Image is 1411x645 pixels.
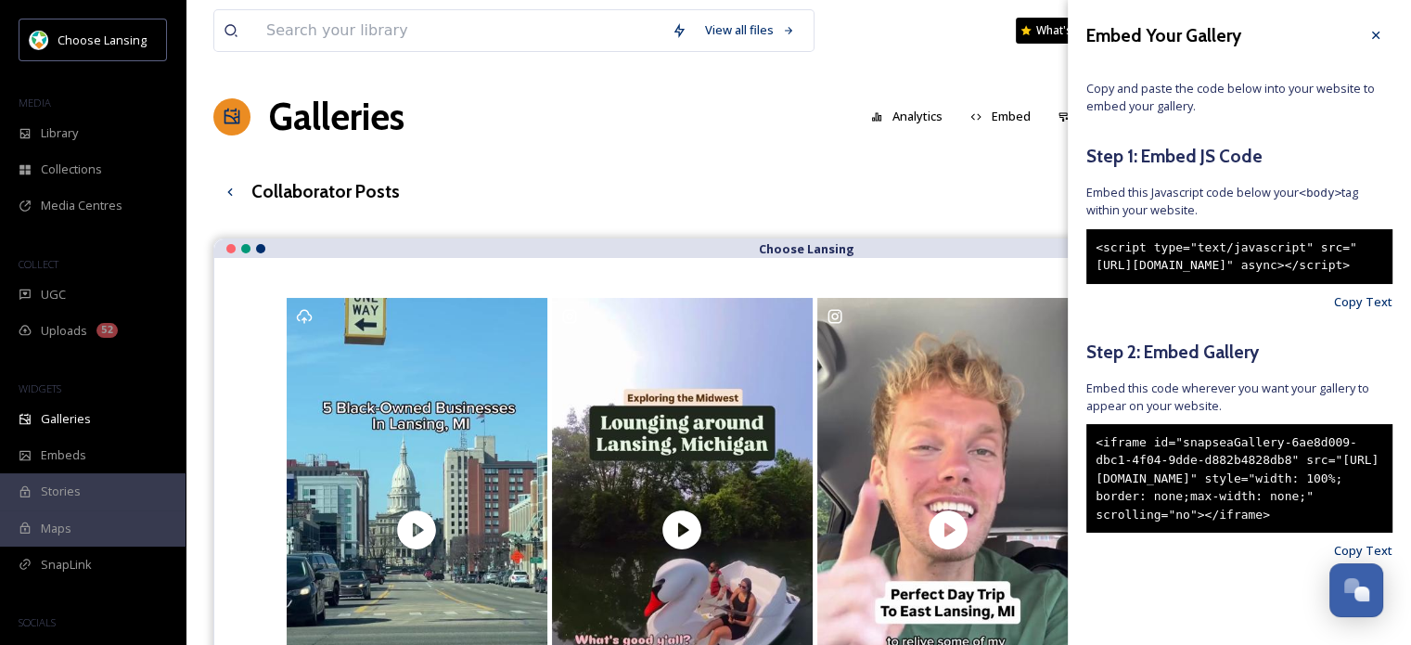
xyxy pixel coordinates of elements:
div: 52 [96,323,118,338]
button: Analytics [862,98,952,135]
span: Copy and paste the code below into your website to embed your gallery. [1086,80,1392,115]
span: SnapLink [41,556,92,574]
span: Maps [41,520,71,537]
span: Choose Lansing [58,32,147,48]
span: Embed this Javascript code below your tag within your website. [1086,184,1392,219]
a: What's New [1016,18,1109,44]
span: Uploads [41,322,87,340]
div: <script type="text/javascript" src="[URL][DOMAIN_NAME]" async></script> [1086,229,1392,284]
h5: Step 1: Embed JS Code [1086,143,1392,170]
button: Open Chat [1329,563,1383,617]
strong: Choose Lansing [759,240,854,257]
span: WIDGETS [19,381,61,395]
span: Media Centres [41,197,122,214]
span: Copy Text [1334,293,1392,311]
span: Library [41,124,78,142]
a: View all files [696,12,804,48]
span: SOCIALS [19,615,56,629]
button: Embed [961,98,1040,135]
img: logo.jpeg [30,31,48,49]
div: <iframe id="snapseaGallery-6ae8d009-dbc1-4f04-9dde-d882b4828db8" src="[URL][DOMAIN_NAME]" style="... [1086,424,1392,534]
h3: Collaborator Posts [251,178,400,205]
button: Customise [1048,98,1170,135]
h3: Embed Your Gallery [1086,22,1241,49]
span: Collections [41,161,102,178]
input: Search your library [257,10,662,51]
span: COLLECT [19,257,58,271]
span: UGC [41,286,66,303]
a: Analytics [862,98,961,135]
span: Galleries [41,410,91,428]
h5: Step 2: Embed Gallery [1086,339,1392,366]
span: Embed this code wherever you want your gallery to appear on your website. [1086,380,1392,415]
span: MEDIA [19,96,51,110]
span: Embeds [41,446,86,464]
a: Galleries [269,89,404,145]
span: Stories [41,483,81,500]
span: Copy Text [1334,542,1392,560]
span: <body> [1299,186,1341,200]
